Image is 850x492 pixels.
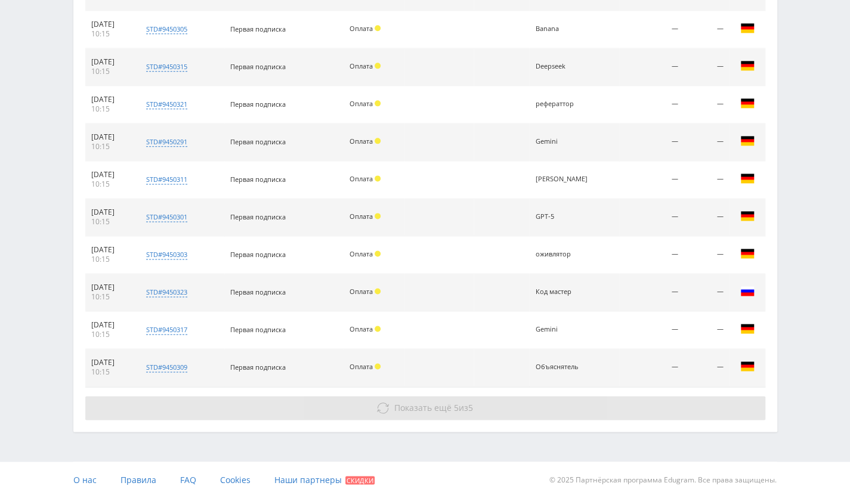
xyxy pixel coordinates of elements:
[375,100,381,106] span: Холд
[220,474,251,485] span: Cookies
[350,174,373,183] span: Оплата
[619,48,684,86] td: —
[740,21,755,35] img: deu.png
[535,288,589,296] div: Код мастер
[91,180,129,189] div: 10:15
[91,283,129,292] div: [DATE]
[91,292,129,302] div: 10:15
[146,175,187,184] div: std#9450311
[146,325,187,335] div: std#9450317
[394,402,473,413] span: из
[230,287,286,296] span: Первая подписка
[274,474,342,485] span: Наши партнеры
[535,175,589,183] div: Claude
[91,104,129,114] div: 10:15
[230,62,286,71] span: Первая подписка
[91,358,129,367] div: [DATE]
[230,24,286,33] span: Первая подписка
[91,245,129,255] div: [DATE]
[684,48,729,86] td: —
[375,326,381,332] span: Холд
[740,96,755,110] img: deu.png
[375,25,381,31] span: Холд
[85,396,765,420] button: Показать ещё 5из5
[91,330,129,339] div: 10:15
[535,100,589,108] div: рефераттор
[535,138,589,146] div: Gemini
[684,311,729,349] td: —
[230,175,286,184] span: Первая подписка
[740,246,755,261] img: deu.png
[740,359,755,373] img: deu.png
[619,274,684,311] td: —
[91,217,129,227] div: 10:15
[684,86,729,123] td: —
[619,349,684,386] td: —
[684,274,729,311] td: —
[345,476,375,484] span: Скидки
[740,58,755,73] img: deu.png
[535,363,589,371] div: Объяснятель
[619,311,684,349] td: —
[350,249,373,258] span: Оплата
[684,123,729,161] td: —
[375,138,381,144] span: Холд
[394,402,452,413] span: Показать ещё
[91,57,129,67] div: [DATE]
[619,199,684,236] td: —
[535,250,589,258] div: оживлятор
[375,288,381,294] span: Холд
[230,363,286,372] span: Первая подписка
[146,24,187,34] div: std#9450305
[740,134,755,148] img: deu.png
[120,474,156,485] span: Правила
[350,61,373,70] span: Оплата
[684,236,729,274] td: —
[146,62,187,72] div: std#9450315
[91,142,129,151] div: 10:15
[619,236,684,274] td: —
[535,63,589,70] div: Deepseek
[180,474,196,485] span: FAQ
[230,212,286,221] span: Первая подписка
[91,320,129,330] div: [DATE]
[91,367,129,377] div: 10:15
[619,86,684,123] td: —
[146,287,187,297] div: std#9450323
[91,95,129,104] div: [DATE]
[468,402,473,413] span: 5
[454,402,459,413] span: 5
[146,137,187,147] div: std#9450291
[684,349,729,386] td: —
[740,209,755,223] img: deu.png
[146,363,187,372] div: std#9450309
[619,11,684,48] td: —
[146,100,187,109] div: std#9450321
[375,63,381,69] span: Холд
[146,212,187,222] div: std#9450301
[350,212,373,221] span: Оплата
[350,99,373,108] span: Оплата
[535,213,589,221] div: GPT-5
[91,208,129,217] div: [DATE]
[91,255,129,264] div: 10:15
[740,171,755,185] img: deu.png
[91,132,129,142] div: [DATE]
[350,24,373,33] span: Оплата
[230,100,286,109] span: Первая подписка
[375,213,381,219] span: Холд
[73,474,97,485] span: О нас
[230,137,286,146] span: Первая подписка
[350,362,373,371] span: Оплата
[91,170,129,180] div: [DATE]
[146,250,187,259] div: std#9450303
[350,324,373,333] span: Оплата
[350,137,373,146] span: Оплата
[535,326,589,333] div: Gemini
[375,250,381,256] span: Холд
[91,29,129,39] div: 10:15
[535,25,589,33] div: Banana
[684,161,729,199] td: —
[740,284,755,298] img: rus.png
[619,123,684,161] td: —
